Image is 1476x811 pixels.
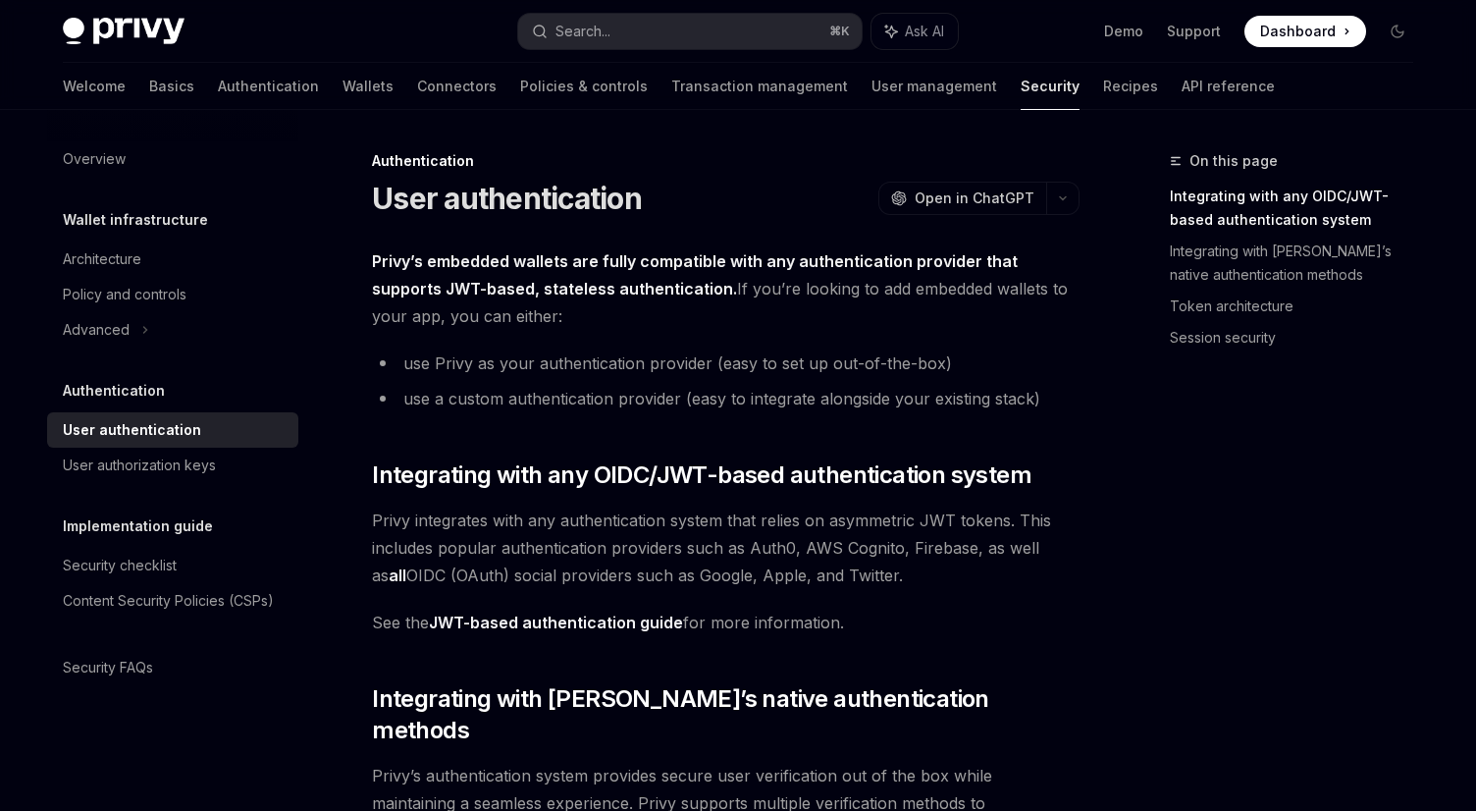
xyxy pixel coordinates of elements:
[47,141,298,177] a: Overview
[372,350,1080,377] li: use Privy as your authentication provider (easy to set up out-of-the-box)
[63,418,201,442] div: User authentication
[372,251,1018,298] strong: Privy’s embedded wallets are fully compatible with any authentication provider that supports JWT-...
[47,650,298,685] a: Security FAQs
[429,613,683,633] a: JWT-based authentication guide
[63,283,186,306] div: Policy and controls
[372,181,642,216] h1: User authentication
[871,63,997,110] a: User management
[671,63,848,110] a: Transaction management
[63,554,177,577] div: Security checklist
[63,208,208,232] h5: Wallet infrastructure
[47,583,298,619] a: Content Security Policies (CSPs)
[372,609,1080,636] span: See the for more information.
[63,379,165,403] h5: Authentication
[417,63,497,110] a: Connectors
[389,566,406,585] strong: all
[372,151,1080,171] div: Authentication
[63,589,274,613] div: Content Security Policies (CSPs)
[829,24,850,39] span: ⌘ K
[63,247,141,271] div: Architecture
[372,247,1080,330] span: If you’re looking to add embedded wallets to your app, you can either:
[372,385,1080,412] li: use a custom authentication provider (easy to integrate alongside your existing stack)
[372,460,1031,491] span: Integrating with any OIDC/JWT-based authentication system
[63,318,130,342] div: Advanced
[1104,22,1143,41] a: Demo
[47,548,298,583] a: Security checklist
[372,507,1080,589] span: Privy integrates with any authentication system that relies on asymmetric JWT tokens. This includ...
[915,189,1034,208] span: Open in ChatGPT
[1182,63,1275,110] a: API reference
[1170,236,1429,291] a: Integrating with [PERSON_NAME]’s native authentication methods
[63,147,126,171] div: Overview
[63,514,213,538] h5: Implementation guide
[871,14,958,49] button: Ask AI
[47,412,298,448] a: User authentication
[47,277,298,312] a: Policy and controls
[878,182,1046,215] button: Open in ChatGPT
[372,683,1080,746] span: Integrating with [PERSON_NAME]’s native authentication methods
[343,63,394,110] a: Wallets
[63,18,184,45] img: dark logo
[1170,181,1429,236] a: Integrating with any OIDC/JWT-based authentication system
[1170,322,1429,353] a: Session security
[47,448,298,483] a: User authorization keys
[1167,22,1221,41] a: Support
[47,242,298,277] a: Architecture
[1189,149,1278,173] span: On this page
[520,63,648,110] a: Policies & controls
[1021,63,1080,110] a: Security
[1244,16,1366,47] a: Dashboard
[1382,16,1413,47] button: Toggle dark mode
[905,22,944,41] span: Ask AI
[1103,63,1158,110] a: Recipes
[518,14,862,49] button: Search...⌘K
[63,454,216,477] div: User authorization keys
[1170,291,1429,322] a: Token architecture
[63,63,126,110] a: Welcome
[149,63,194,110] a: Basics
[1260,22,1336,41] span: Dashboard
[63,656,153,679] div: Security FAQs
[555,20,610,43] div: Search...
[218,63,319,110] a: Authentication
